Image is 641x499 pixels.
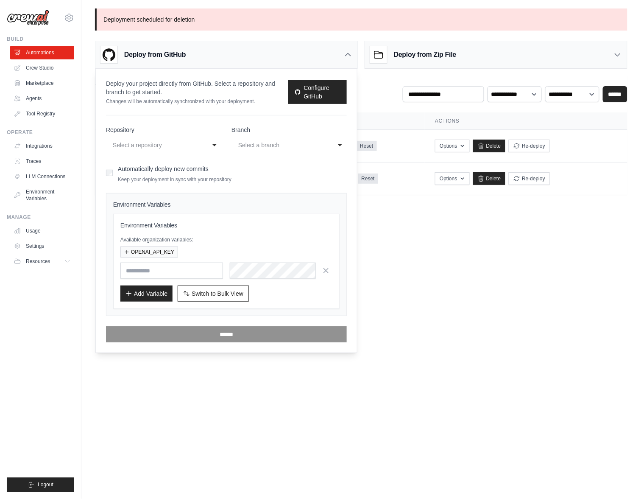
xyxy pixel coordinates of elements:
button: Switch to Bulk View [178,286,249,302]
h3: Environment Variables [120,221,332,230]
a: Tool Registry [10,107,74,121]
div: Operate [7,129,74,136]
h3: Deploy from GitHub [124,50,186,60]
a: Settings [10,239,74,253]
div: Select a repository [113,140,198,150]
a: Automations [10,46,74,59]
button: Re-deploy [509,172,550,185]
img: Logo [7,10,49,26]
label: Automatically deploy new commits [118,165,209,172]
iframe: Chat Widget [599,458,641,499]
a: Agents [10,92,74,105]
a: Usage [10,224,74,238]
th: Token [315,112,425,130]
div: Select a branch [238,140,323,150]
th: Actions [425,112,627,130]
span: Switch to Bulk View [192,289,243,298]
a: Environment Variables [10,185,74,205]
a: Reset [357,141,376,151]
a: Traces [10,154,74,168]
a: Delete [473,140,506,152]
p: Deployment scheduled for deletion [95,8,627,31]
a: LLM Connections [10,170,74,183]
a: Delete [473,172,506,185]
p: Deploy your project directly from GitHub. Select a repository and branch to get started. [106,79,288,96]
img: GitHub Logo [100,46,117,63]
label: Repository [106,126,221,134]
p: Changes will be automatically synchronized with your deployment. [106,98,288,105]
a: Integrations [10,139,74,153]
span: Logout [38,482,53,488]
p: Manage and monitor your active crew automations from this dashboard. [95,88,284,96]
h2: Automations Live [95,76,284,88]
div: Manage [7,214,74,221]
a: Crew Studio [10,61,74,75]
h4: Environment Variables [113,200,340,209]
th: Crew [95,112,203,130]
a: Reset [358,174,378,184]
button: Options [435,140,469,152]
button: Resources [10,255,74,268]
p: Available organization variables: [120,236,332,243]
label: Branch [231,126,347,134]
button: Add Variable [120,286,173,302]
span: Resources [26,258,50,265]
button: Options [435,172,469,185]
h3: Deploy from Zip File [394,50,456,60]
a: Configure GitHub [288,80,347,104]
p: Keep your deployment in sync with your repository [118,176,231,183]
button: Logout [7,478,74,492]
button: OPENAI_API_KEY [120,247,178,258]
div: Build [7,36,74,42]
a: Marketplace [10,76,74,90]
button: Re-deploy [509,140,550,152]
